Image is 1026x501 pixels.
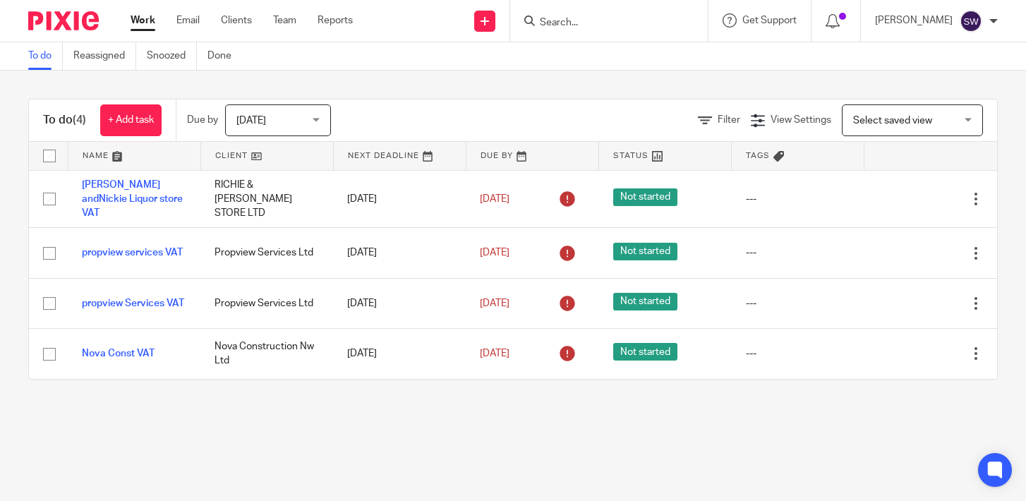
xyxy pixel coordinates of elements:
td: [DATE] [333,278,466,328]
span: Filter [718,115,740,125]
span: Get Support [742,16,797,25]
span: Not started [613,293,677,310]
div: --- [746,346,850,361]
a: Reassigned [73,42,136,70]
img: svg%3E [960,10,982,32]
a: Clients [221,13,252,28]
td: RICHIE & [PERSON_NAME] STORE LTD [200,170,333,228]
td: Propview Services Ltd [200,278,333,328]
span: (4) [73,114,86,126]
a: Work [131,13,155,28]
a: [PERSON_NAME] andNickie Liquor store VAT [82,180,183,219]
div: --- [746,192,850,206]
td: [DATE] [333,228,466,278]
span: Not started [613,343,677,361]
span: [DATE] [480,194,509,204]
a: Email [176,13,200,28]
td: Propview Services Ltd [200,228,333,278]
p: Due by [187,113,218,127]
a: Done [207,42,242,70]
span: [DATE] [236,116,266,126]
span: Select saved view [853,116,932,126]
span: [DATE] [480,349,509,358]
span: Not started [613,243,677,260]
td: [DATE] [333,170,466,228]
a: + Add task [100,104,162,136]
input: Search [538,17,665,30]
td: [DATE] [333,329,466,379]
span: [DATE] [480,248,509,258]
span: Not started [613,188,677,206]
span: Tags [746,152,770,159]
a: propview Services VAT [82,298,184,308]
a: Snoozed [147,42,197,70]
a: Reports [318,13,353,28]
h1: To do [43,113,86,128]
p: [PERSON_NAME] [875,13,953,28]
span: [DATE] [480,298,509,308]
a: To do [28,42,63,70]
span: View Settings [771,115,831,125]
div: --- [746,296,850,310]
img: Pixie [28,11,99,30]
a: Nova Const VAT [82,349,155,358]
div: --- [746,246,850,260]
a: Team [273,13,296,28]
a: propview services VAT [82,248,183,258]
td: Nova Construction Nw Ltd [200,329,333,379]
